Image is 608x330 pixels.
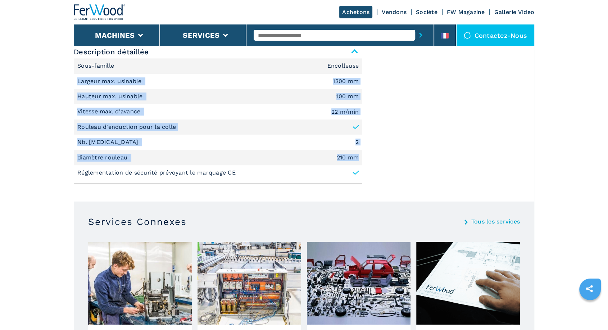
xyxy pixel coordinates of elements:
[74,45,362,58] span: Description détaillée
[77,154,129,162] p: diamètre rouleau
[74,4,126,20] img: Ferwood
[457,24,535,46] div: Contactez-nous
[77,169,236,177] p: Réglementation de sécurité prévoyant le marquage CE
[337,155,359,161] em: 210 mm
[494,9,535,15] a: Gallerie Video
[77,108,142,116] p: Vitesse max. d'avance
[77,138,140,146] p: Nb. [MEDICAL_DATA]
[382,9,407,15] a: Vendons
[88,242,192,325] img: image
[416,9,437,15] a: Société
[95,31,135,40] button: Machines
[88,216,187,227] h3: Services Connexes
[339,6,372,18] a: Achetons
[333,78,359,84] em: 1300 mm
[336,94,359,99] em: 100 mm
[355,139,359,145] em: 2
[464,32,471,39] img: Contactez-nous
[183,31,219,40] button: Services
[415,27,426,44] button: submit-button
[577,298,603,325] iframe: Chat
[416,242,520,325] img: image
[77,77,144,85] p: Largeur max. usinable
[327,63,359,69] em: Encolleuse
[580,280,598,298] a: sharethis
[471,219,520,225] a: Tous les services
[447,9,485,15] a: FW Magazine
[331,109,359,115] em: 22 m/min
[77,123,176,131] p: Rouleau d'enduction pour la colle
[77,62,116,70] p: Sous-famille
[307,242,410,325] img: image
[198,242,301,325] img: image
[74,58,362,180] div: Description détaillée
[77,92,145,100] p: Hauteur max. usinable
